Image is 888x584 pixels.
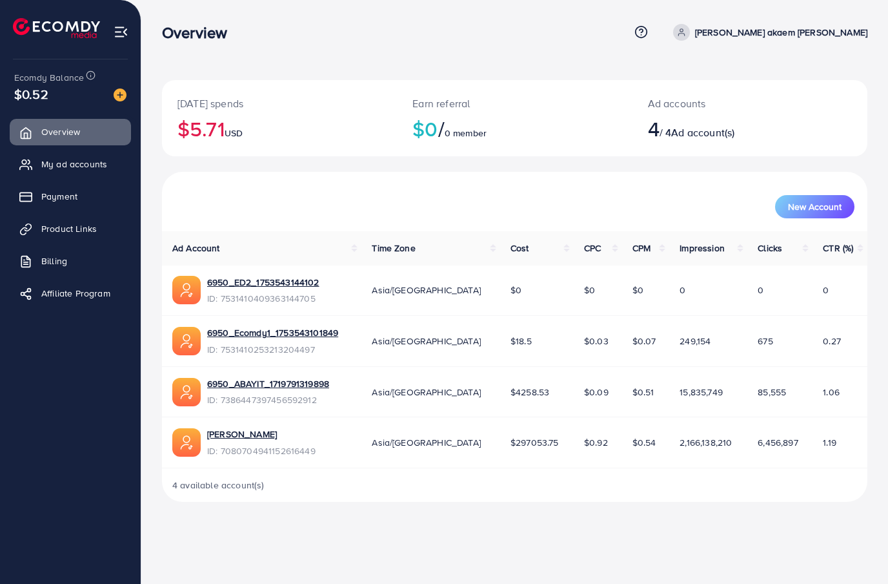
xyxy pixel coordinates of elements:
h2: / 4 [648,116,793,141]
p: [PERSON_NAME] akaem [PERSON_NAME] [695,25,867,40]
img: ic-ads-acc.e4c84228.svg [172,378,201,406]
span: $0 [584,284,595,297]
span: Billing [41,255,67,267]
p: Earn referral [412,96,616,111]
span: Asia/[GEOGRAPHIC_DATA] [372,386,481,399]
span: Payment [41,190,77,203]
a: My ad accounts [10,151,131,177]
span: 85,555 [758,386,786,399]
p: [DATE] spends [177,96,381,111]
span: 1.06 [823,386,840,399]
span: CTR (%) [823,242,853,255]
a: 6950_Ecomdy1_1753543101849 [207,326,338,339]
img: ic-ads-acc.e4c84228.svg [172,327,201,355]
span: CPC [584,242,601,255]
span: Overview [41,125,80,138]
span: $0.54 [632,436,656,449]
span: ID: 7531410253213204497 [207,343,338,356]
span: 1.19 [823,436,836,449]
button: New Account [775,195,854,218]
h3: Overview [162,23,237,42]
span: 249,154 [680,335,711,348]
span: 675 [758,335,772,348]
span: Clicks [758,242,782,255]
span: Ecomdy Balance [14,71,84,84]
span: Time Zone [372,242,415,255]
span: 0 [823,284,829,297]
span: USD [225,127,243,140]
a: 6950_ED2_1753543144102 [207,276,319,289]
a: 6950_ABAYIT_1719791319898 [207,377,329,390]
h2: $0 [412,116,616,141]
span: Ad account(s) [671,125,734,140]
span: My ad accounts [41,158,107,171]
iframe: Chat [833,526,878,574]
a: [PERSON_NAME] akaem [PERSON_NAME] [668,24,867,41]
a: Affiliate Program [10,280,131,306]
span: $0.52 [14,85,48,103]
a: Payment [10,183,131,209]
span: $4258.53 [510,386,549,399]
span: / [438,114,445,143]
span: $0.03 [584,335,609,348]
img: menu [114,25,128,39]
img: ic-ads-acc.e4c84228.svg [172,428,201,457]
span: CPM [632,242,651,255]
span: 6,456,897 [758,436,798,449]
span: Asia/[GEOGRAPHIC_DATA] [372,335,481,348]
span: 2,166,138,210 [680,436,732,449]
span: Asia/[GEOGRAPHIC_DATA] [372,284,481,297]
span: Affiliate Program [41,287,110,300]
span: Asia/[GEOGRAPHIC_DATA] [372,436,481,449]
a: Billing [10,248,131,274]
span: $0.09 [584,386,609,399]
span: Cost [510,242,529,255]
span: 0 [680,284,685,297]
span: $0.92 [584,436,608,449]
a: [PERSON_NAME] [207,428,277,441]
span: New Account [788,202,842,211]
span: $0.07 [632,335,656,348]
span: Impression [680,242,725,255]
span: 4 available account(s) [172,479,265,492]
span: ID: 7386447397456592912 [207,393,329,406]
span: 15,835,749 [680,386,723,399]
h2: $5.71 [177,116,381,141]
span: $18.5 [510,335,532,348]
p: Ad accounts [648,96,793,111]
span: ID: 7080704941152616449 [207,444,316,457]
img: ic-ads-acc.e4c84228.svg [172,276,201,304]
span: $297053.75 [510,436,559,449]
span: Product Links [41,222,97,235]
span: 0.27 [823,335,841,348]
span: 0 member [445,127,487,140]
img: logo [13,18,100,38]
span: ID: 7531410409363144705 [207,292,319,305]
span: $0 [632,284,643,297]
span: 4 [648,114,660,143]
a: Overview [10,119,131,145]
span: 0 [758,284,763,297]
span: $0 [510,284,521,297]
a: Product Links [10,216,131,242]
span: Ad Account [172,242,220,255]
span: $0.51 [632,386,654,399]
img: image [114,89,126,101]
